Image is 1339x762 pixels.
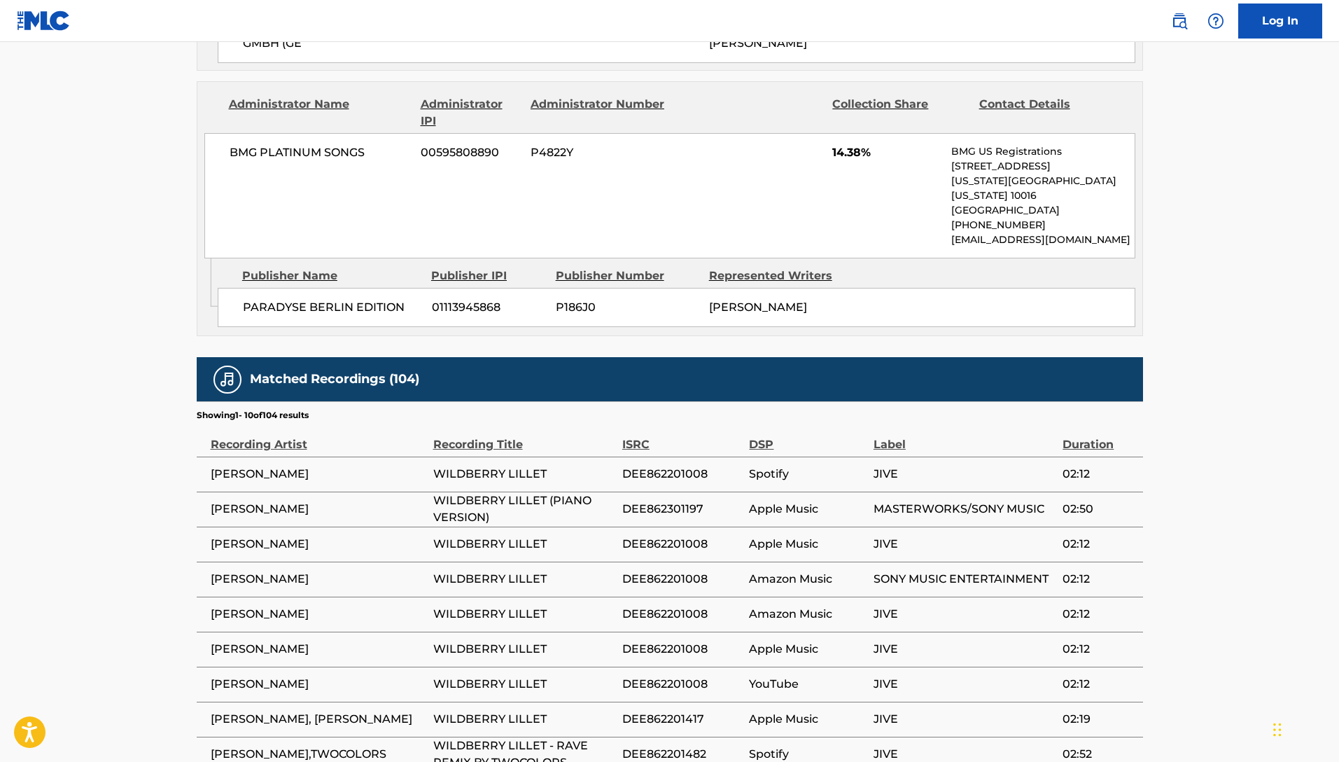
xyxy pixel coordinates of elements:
[951,203,1134,218] p: [GEOGRAPHIC_DATA]
[211,501,426,518] span: [PERSON_NAME]
[951,233,1134,247] p: [EMAIL_ADDRESS][DOMAIN_NAME]
[749,641,866,658] span: Apple Music
[433,466,615,483] span: WILDBERRY LILLET
[433,536,615,553] span: WILDBERRY LILLET
[556,299,699,316] span: P186J0
[433,422,615,453] div: Recording Title
[433,492,615,526] span: WILDBERRY LILLET (PIANO VERSION)
[749,606,866,623] span: Amazon Music
[1273,709,1282,751] div: Drag
[874,501,1056,518] span: MASTERWORKS/SONY MUSIC
[709,300,807,314] span: [PERSON_NAME]
[17,11,71,31] img: MLC Logo
[243,299,421,316] span: PARADYSE BERLIN EDITION
[211,536,426,553] span: [PERSON_NAME]
[531,96,666,130] div: Administrator Number
[622,676,743,693] span: DEE862201008
[622,466,743,483] span: DEE862201008
[749,501,866,518] span: Apple Music
[211,711,426,728] span: [PERSON_NAME], [PERSON_NAME]
[197,409,309,422] p: Showing 1 - 10 of 104 results
[211,606,426,623] span: [PERSON_NAME]
[622,536,743,553] span: DEE862201008
[211,571,426,588] span: [PERSON_NAME]
[874,606,1056,623] span: JIVE
[951,218,1134,233] p: [PHONE_NUMBER]
[1063,571,1135,588] span: 02:12
[433,571,615,588] span: WILDBERRY LILLET
[230,144,411,161] span: BMG PLATINUM SONGS
[433,641,615,658] span: WILDBERRY LILLET
[622,501,743,518] span: DEE862301197
[709,268,852,284] div: Represented Writers
[874,571,1056,588] span: SONY MUSIC ENTERTAINMENT
[1238,4,1322,39] a: Log In
[1063,422,1135,453] div: Duration
[211,676,426,693] span: [PERSON_NAME]
[250,371,419,387] h5: Matched Recordings (104)
[1269,695,1339,762] iframe: Chat Widget
[1063,676,1135,693] span: 02:12
[433,711,615,728] span: WILDBERRY LILLET
[211,466,426,483] span: [PERSON_NAME]
[951,174,1134,203] p: [US_STATE][GEOGRAPHIC_DATA][US_STATE] 10016
[211,422,426,453] div: Recording Artist
[1171,13,1188,29] img: search
[832,144,941,161] span: 14.38%
[432,299,545,316] span: 01113945868
[622,711,743,728] span: DEE862201417
[874,422,1056,453] div: Label
[622,422,743,453] div: ISRC
[749,571,866,588] span: Amazon Music
[1063,606,1135,623] span: 02:12
[531,144,666,161] span: P4822Y
[242,268,421,284] div: Publisher Name
[749,422,866,453] div: DSP
[1165,7,1193,35] a: Public Search
[219,371,236,388] img: Matched Recordings
[1063,501,1135,518] span: 02:50
[556,268,699,284] div: Publisher Number
[951,144,1134,159] p: BMG US Registrations
[749,536,866,553] span: Apple Music
[1202,7,1230,35] div: Help
[979,96,1115,130] div: Contact Details
[1063,536,1135,553] span: 02:12
[229,96,410,130] div: Administrator Name
[874,466,1056,483] span: JIVE
[421,96,520,130] div: Administrator IPI
[874,641,1056,658] span: JIVE
[749,466,866,483] span: Spotify
[749,711,866,728] span: Apple Music
[1063,711,1135,728] span: 02:19
[749,676,866,693] span: YouTube
[1207,13,1224,29] img: help
[421,144,520,161] span: 00595808890
[433,606,615,623] span: WILDBERRY LILLET
[431,268,545,284] div: Publisher IPI
[832,96,968,130] div: Collection Share
[951,159,1134,174] p: [STREET_ADDRESS]
[1063,641,1135,658] span: 02:12
[622,571,743,588] span: DEE862201008
[874,711,1056,728] span: JIVE
[874,536,1056,553] span: JIVE
[433,676,615,693] span: WILDBERRY LILLET
[874,676,1056,693] span: JIVE
[211,641,426,658] span: [PERSON_NAME]
[622,641,743,658] span: DEE862201008
[1063,466,1135,483] span: 02:12
[622,606,743,623] span: DEE862201008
